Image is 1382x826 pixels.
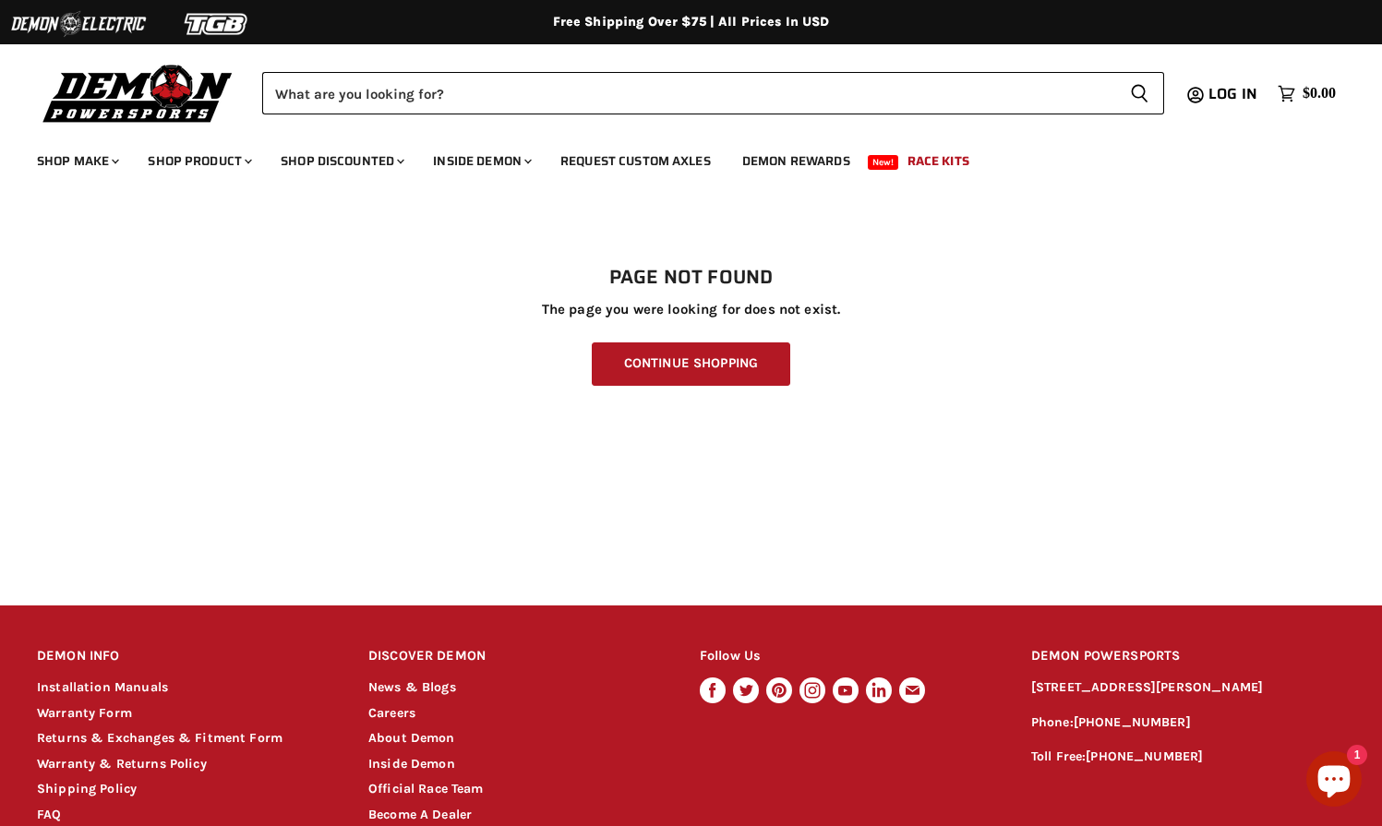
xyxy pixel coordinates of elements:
[700,635,996,678] h2: Follow Us
[23,135,1331,180] ul: Main menu
[368,679,456,695] a: News & Blogs
[134,142,263,180] a: Shop Product
[37,267,1345,289] h1: Page not found
[37,302,1345,317] p: The page you were looking for does not exist.
[368,756,455,772] a: Inside Demon
[37,705,132,721] a: Warranty Form
[368,705,415,721] a: Careers
[868,155,899,170] span: New!
[37,679,168,695] a: Installation Manuals
[262,72,1164,114] form: Product
[1074,714,1191,730] a: [PHONE_NUMBER]
[894,142,983,180] a: Race Kits
[1268,80,1345,107] a: $0.00
[1031,747,1345,768] p: Toll Free:
[368,807,472,822] a: Become A Dealer
[592,342,790,386] a: Continue Shopping
[1031,712,1345,734] p: Phone:
[267,142,415,180] a: Shop Discounted
[37,756,207,772] a: Warranty & Returns Policy
[23,142,130,180] a: Shop Make
[1200,86,1268,102] a: Log in
[1115,72,1164,114] button: Search
[1303,85,1336,102] span: $0.00
[419,142,543,180] a: Inside Demon
[37,635,333,678] h2: DEMON INFO
[368,635,665,678] h2: DISCOVER DEMON
[1031,677,1345,699] p: [STREET_ADDRESS][PERSON_NAME]
[1086,748,1203,764] a: [PHONE_NUMBER]
[37,807,61,822] a: FAQ
[1031,635,1345,678] h2: DEMON POWERSPORTS
[9,6,148,42] img: Demon Electric Logo 2
[37,60,239,126] img: Demon Powersports
[368,730,455,746] a: About Demon
[1208,82,1257,105] span: Log in
[37,781,137,796] a: Shipping Policy
[37,730,282,746] a: Returns & Exchanges & Fitment Form
[728,142,864,180] a: Demon Rewards
[547,142,725,180] a: Request Custom Axles
[262,72,1115,114] input: Search
[368,781,484,796] a: Official Race Team
[148,6,286,42] img: TGB Logo 2
[1301,751,1367,811] inbox-online-store-chat: Shopify online store chat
